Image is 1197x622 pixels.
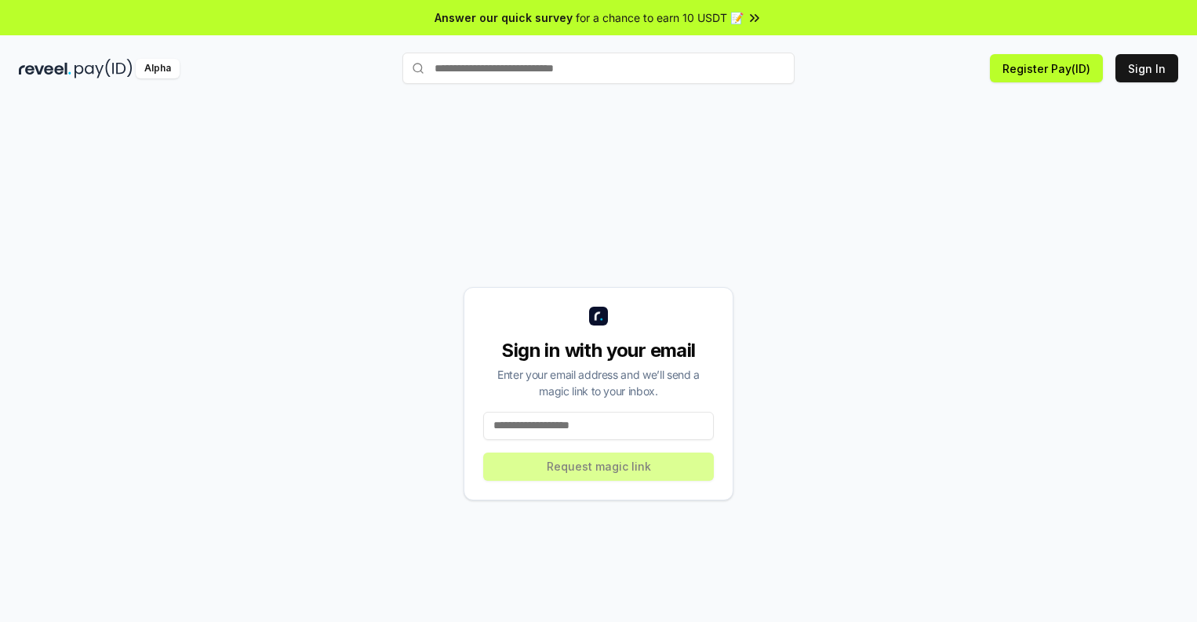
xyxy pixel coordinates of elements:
span: Answer our quick survey [435,9,573,26]
div: Enter your email address and we’ll send a magic link to your inbox. [483,366,714,399]
span: for a chance to earn 10 USDT 📝 [576,9,744,26]
button: Sign In [1115,54,1178,82]
img: pay_id [75,59,133,78]
div: Sign in with your email [483,338,714,363]
button: Register Pay(ID) [990,54,1103,82]
img: logo_small [589,307,608,326]
div: Alpha [136,59,180,78]
img: reveel_dark [19,59,71,78]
